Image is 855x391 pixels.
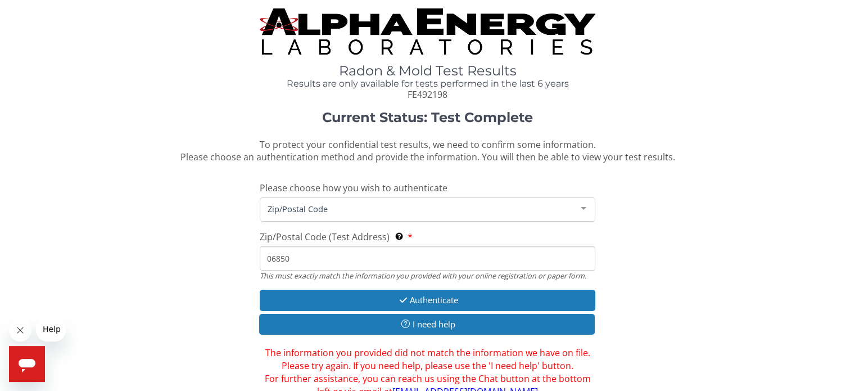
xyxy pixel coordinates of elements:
[36,317,66,341] iframe: Message from company
[260,79,595,89] h4: Results are only available for tests performed in the last 6 years
[180,138,675,164] span: To protect your confidential test results, we need to confirm some information. Please choose an ...
[408,88,447,101] span: FE492198
[260,231,390,243] span: Zip/Postal Code (Test Address)
[265,203,572,215] span: Zip/Postal Code
[9,346,45,382] iframe: Button to launch messaging window
[260,271,595,281] div: This must exactly match the information you provided with your online registration or paper form.
[260,290,595,311] button: Authenticate
[322,109,533,125] strong: Current Status: Test Complete
[259,314,594,335] button: I need help
[260,64,595,78] h1: Radon & Mold Test Results
[260,8,595,55] img: TightCrop.jpg
[260,182,447,194] span: Please choose how you wish to authenticate
[9,319,31,341] iframe: Close message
